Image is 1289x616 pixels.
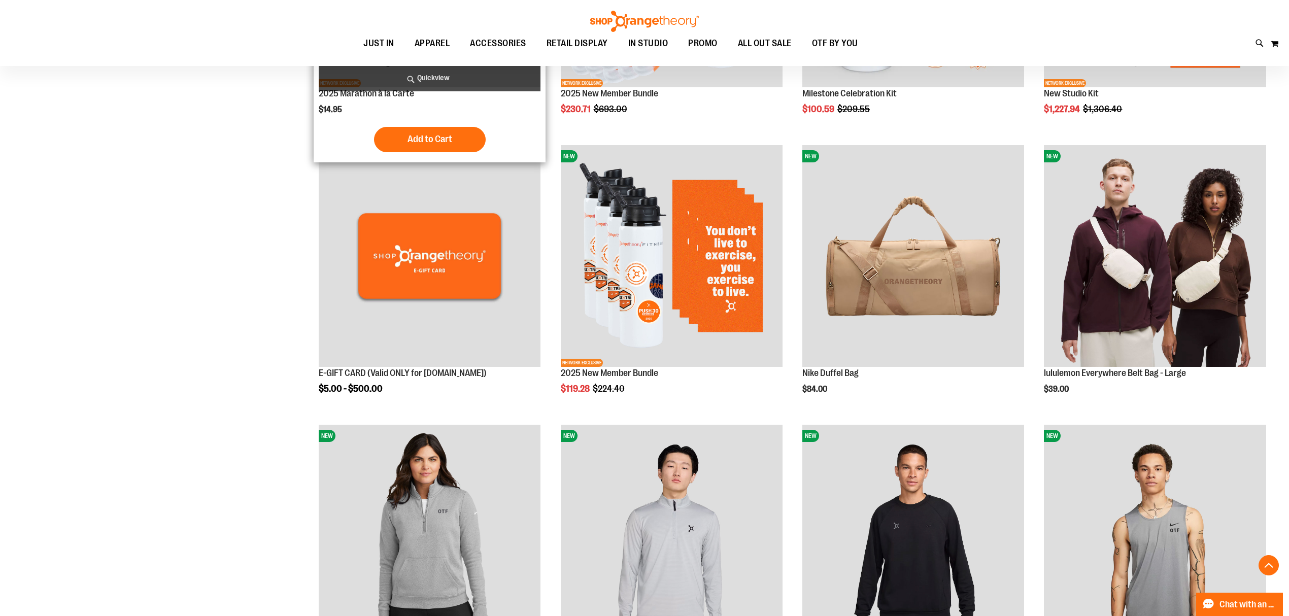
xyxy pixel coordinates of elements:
a: 2025 Marathon à la Carte [319,88,414,98]
a: Milestone Celebration Kit [802,88,897,98]
span: NETWORK EXCLUSIVE [561,359,603,367]
span: NEW [319,430,335,442]
button: Chat with an Expert [1196,593,1283,616]
div: product [1039,140,1271,420]
div: product [556,140,788,420]
button: Back To Top [1259,555,1279,575]
a: E-GIFT CARD (Valid ONLY for ShopOrangetheory.com)NEW [319,145,540,368]
span: ACCESSORIES [470,32,526,55]
span: Add to Cart [408,133,452,145]
img: lululemon Everywhere Belt Bag - Large [1044,145,1266,367]
span: NEW [802,430,819,442]
span: $1,227.94 [1044,104,1081,114]
span: $230.71 [561,104,592,114]
span: PROMO [688,32,718,55]
a: New Studio Kit [1044,88,1099,98]
span: $14.95 [319,105,344,114]
span: NEW [561,150,578,162]
img: 2025 New Member Bundle [561,145,783,367]
span: ALL OUT SALE [738,32,792,55]
span: APPAREL [415,32,450,55]
a: Nike Duffel BagNEW [802,145,1024,368]
span: NEW [1044,150,1061,162]
a: Nike Duffel Bag [802,368,859,378]
span: $39.00 [1044,385,1070,394]
img: Shop Orangetheory [589,11,700,32]
a: E-GIFT CARD (Valid ONLY for [DOMAIN_NAME]) [319,368,487,378]
a: 2025 New Member BundleNEWNETWORK EXCLUSIVE [561,145,783,368]
div: product [797,140,1029,420]
a: Quickview [319,64,540,91]
span: JUST IN [363,32,394,55]
span: $84.00 [802,385,829,394]
span: RETAIL DISPLAY [547,32,608,55]
span: Chat with an Expert [1219,600,1277,609]
button: Add to Cart [374,127,486,152]
a: 2025 New Member Bundle [561,368,658,378]
span: $100.59 [802,104,836,114]
img: Nike Duffel Bag [802,145,1024,367]
span: $119.28 [561,384,591,394]
a: 2025 New Member Bundle [561,88,658,98]
span: OTF BY YOU [812,32,858,55]
span: $209.55 [837,104,871,114]
span: NEW [561,430,578,442]
span: NEW [1044,430,1061,442]
span: NEW [802,150,819,162]
div: product [314,140,546,420]
span: NETWORK EXCLUSIVE [1044,79,1086,87]
span: NETWORK EXCLUSIVE [561,79,603,87]
img: E-GIFT CARD (Valid ONLY for ShopOrangetheory.com) [319,145,540,367]
span: IN STUDIO [628,32,668,55]
span: $224.40 [593,384,626,394]
a: lululemon Everywhere Belt Bag - LargeNEW [1044,145,1266,368]
a: lululemon Everywhere Belt Bag - Large [1044,368,1186,378]
span: $5.00 - $500.00 [319,384,383,394]
span: $1,306.40 [1083,104,1124,114]
span: $693.00 [594,104,629,114]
